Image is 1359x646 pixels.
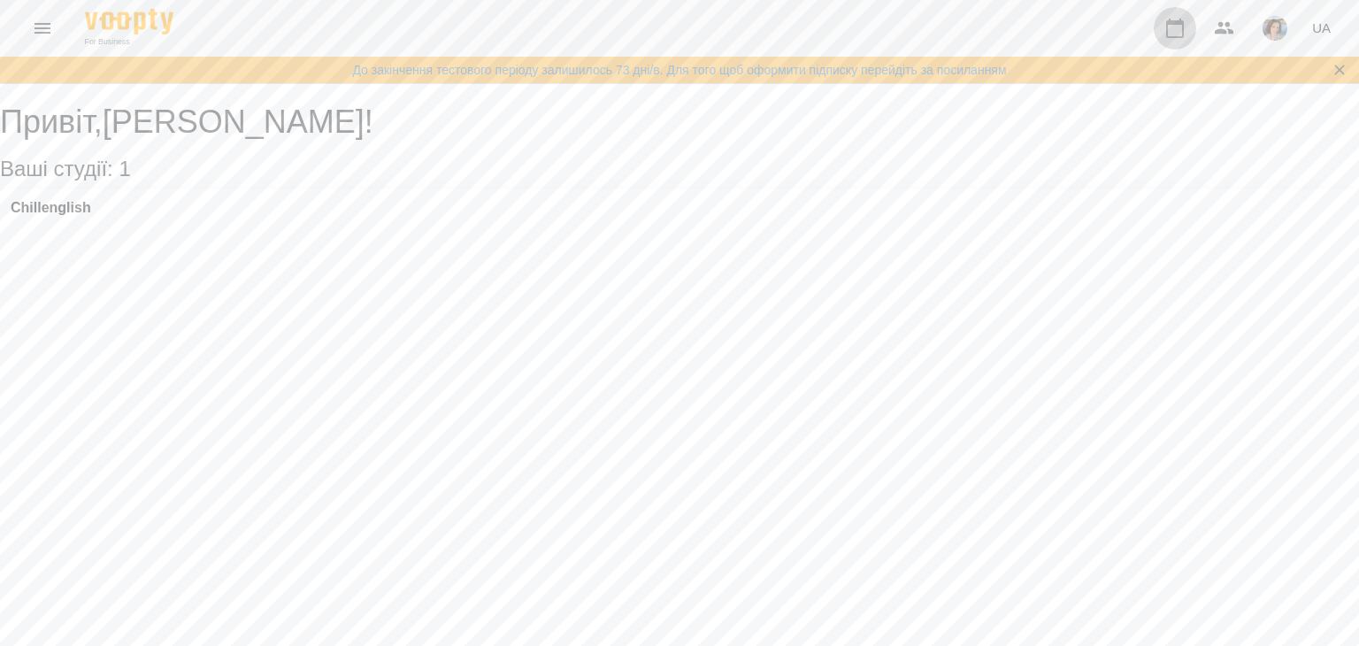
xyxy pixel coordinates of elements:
span: For Business [85,36,173,48]
button: Закрити сповіщення [1327,58,1352,82]
img: Voopty Logo [85,9,173,35]
button: Menu [21,7,64,50]
button: UA [1305,12,1338,44]
a: До закінчення тестового періоду залишилось 73 дні/в. Для того щоб оформити підписку перейдіть за ... [352,61,1006,79]
img: bf8b94f3f9fb03d2e0758250d0d5aea0.jpg [1263,16,1287,41]
a: Chillenglish [11,200,91,216]
span: 1 [119,157,130,181]
span: UA [1312,19,1331,37]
